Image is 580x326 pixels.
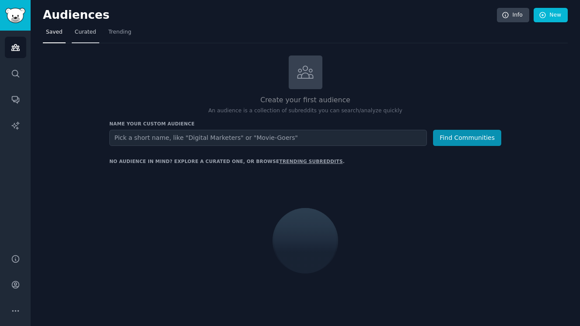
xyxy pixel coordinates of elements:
[72,25,99,43] a: Curated
[534,8,568,23] a: New
[109,130,427,146] input: Pick a short name, like "Digital Marketers" or "Movie-Goers"
[43,8,497,22] h2: Audiences
[109,95,501,106] h2: Create your first audience
[43,25,66,43] a: Saved
[279,159,342,164] a: trending subreddits
[75,28,96,36] span: Curated
[497,8,529,23] a: Info
[46,28,63,36] span: Saved
[433,130,501,146] button: Find Communities
[109,158,345,164] div: No audience in mind? Explore a curated one, or browse .
[108,28,131,36] span: Trending
[109,121,501,127] h3: Name your custom audience
[109,107,501,115] p: An audience is a collection of subreddits you can search/analyze quickly
[5,8,25,23] img: GummySearch logo
[105,25,134,43] a: Trending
